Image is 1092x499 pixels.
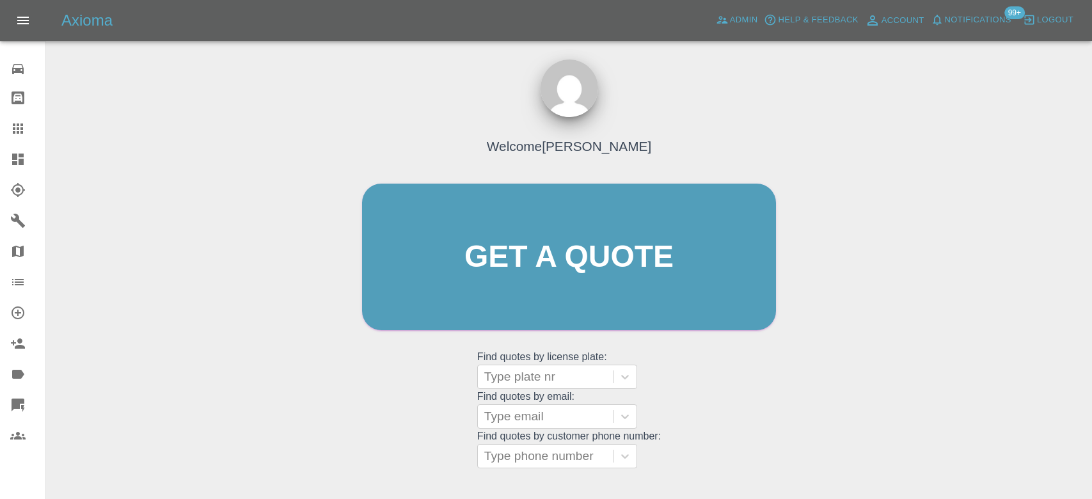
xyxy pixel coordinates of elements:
button: Open drawer [8,5,38,36]
img: ... [541,59,598,117]
span: Admin [730,13,758,28]
span: Notifications [945,13,1011,28]
button: Notifications [928,10,1015,30]
button: Logout [1020,10,1077,30]
grid: Find quotes by email: [477,391,661,429]
h5: Axioma [61,10,113,31]
a: Admin [713,10,761,30]
a: Get a quote [362,184,776,330]
span: 99+ [1004,6,1025,19]
span: Logout [1037,13,1073,28]
grid: Find quotes by customer phone number: [477,431,661,468]
h4: Welcome [PERSON_NAME] [487,136,651,156]
a: Account [862,10,928,31]
span: Help & Feedback [778,13,858,28]
grid: Find quotes by license plate: [477,351,661,389]
span: Account [882,13,924,28]
button: Help & Feedback [761,10,861,30]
